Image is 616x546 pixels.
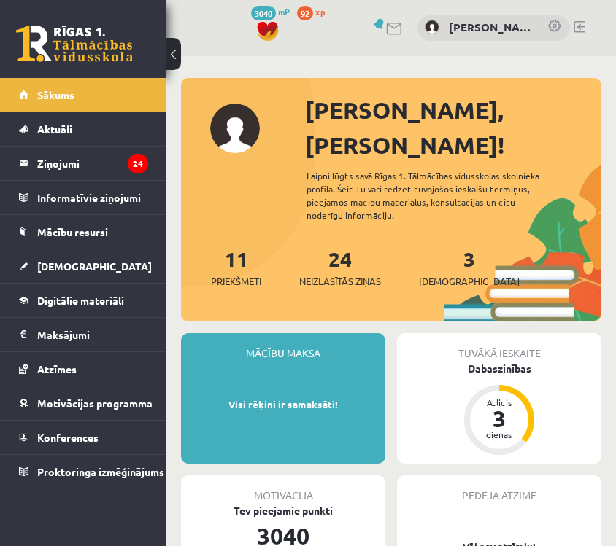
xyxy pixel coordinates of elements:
a: Proktoringa izmēģinājums [19,455,148,488]
a: Rīgas 1. Tālmācības vidusskola [16,26,133,62]
span: Sākums [37,88,74,101]
div: Atlicis [477,398,521,407]
span: 3040 [251,6,276,20]
legend: Ziņojumi [37,147,148,180]
i: 24 [128,154,148,173]
a: 3040 mP [251,6,290,17]
div: Tuvākā ieskaite [397,333,601,361]
span: Atzīmes [37,362,77,375]
span: Konferences [37,431,99,444]
span: 92 [297,6,313,20]
span: xp [315,6,325,17]
a: 24Neizlasītās ziņas [299,246,381,289]
div: Dabaszinības [397,361,601,376]
a: Aktuāli [19,112,148,146]
a: Sākums [19,78,148,112]
a: Motivācijas programma [19,386,148,420]
div: dienas [477,430,521,439]
span: Neizlasītās ziņas [299,274,381,289]
span: Motivācijas programma [37,397,153,410]
legend: Informatīvie ziņojumi [37,181,148,214]
a: Maksājumi [19,318,148,351]
a: Digitālie materiāli [19,284,148,317]
a: 92 xp [297,6,332,17]
p: Visi rēķini ir samaksāti! [188,397,378,412]
a: Informatīvie ziņojumi [19,181,148,214]
a: Dabaszinības Atlicis 3 dienas [397,361,601,457]
a: Konferences [19,421,148,454]
span: Proktoringa izmēģinājums [37,465,164,478]
div: [PERSON_NAME], [PERSON_NAME]! [305,93,601,163]
legend: Maksājumi [37,318,148,351]
div: 3 [477,407,521,430]
div: Pēdējā atzīme [397,475,601,503]
a: [DEMOGRAPHIC_DATA] [19,249,148,283]
span: Aktuāli [37,122,72,136]
a: Ziņojumi24 [19,147,148,180]
a: 11Priekšmeti [211,246,261,289]
a: 3[DEMOGRAPHIC_DATA] [419,246,520,289]
span: mP [278,6,290,17]
div: Tev pieejamie punkti [181,503,385,518]
span: Mācību resursi [37,225,108,238]
a: [PERSON_NAME] [449,19,533,36]
div: Mācību maksa [181,333,385,361]
a: Mācību resursi [19,215,148,249]
span: Digitālie materiāli [37,294,124,307]
span: [DEMOGRAPHIC_DATA] [419,274,520,289]
img: Roberts Gustavs Priede [425,20,439,34]
span: Priekšmeti [211,274,261,289]
a: Atzīmes [19,352,148,386]
div: Motivācija [181,475,385,503]
span: [DEMOGRAPHIC_DATA] [37,260,152,273]
div: Laipni lūgts savā Rīgas 1. Tālmācības vidusskolas skolnieka profilā. Šeit Tu vari redzēt tuvojošo... [307,169,559,222]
